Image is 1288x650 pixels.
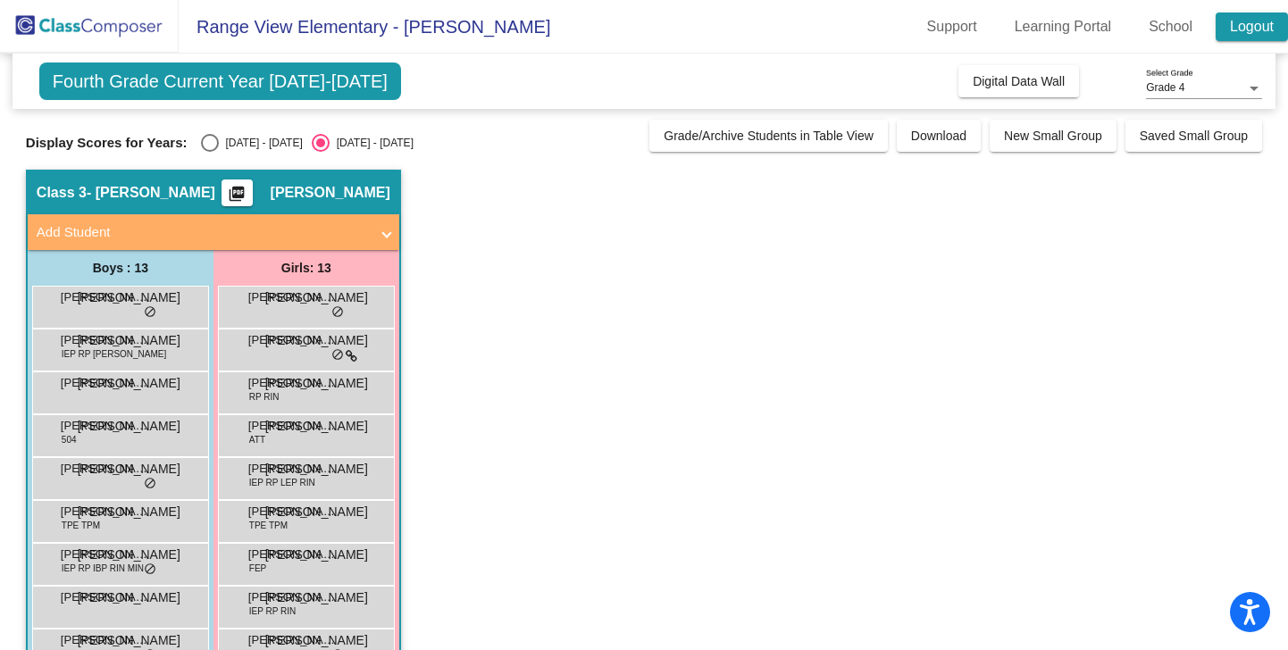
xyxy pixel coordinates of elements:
span: New Small Group [1004,129,1102,143]
a: School [1134,12,1207,41]
span: [PERSON_NAME] [78,631,180,650]
span: [PERSON_NAME] [265,288,368,307]
span: do_not_disturb_alt [331,305,344,320]
span: [PERSON_NAME] [78,374,180,393]
div: [DATE] - [DATE] [219,135,303,151]
span: IEP RP IBP RIN MIN [62,562,144,575]
span: IEP RP [PERSON_NAME] [62,347,166,361]
span: [PERSON_NAME] [78,460,180,479]
a: Learning Portal [1000,12,1126,41]
span: 504 [62,433,77,446]
button: New Small Group [990,120,1117,152]
a: Support [913,12,991,41]
span: [PERSON_NAME] [78,546,180,564]
span: [PERSON_NAME] [61,460,150,478]
mat-expansion-panel-header: Add Student [28,214,399,250]
div: Boys : 13 [28,250,213,286]
button: Saved Small Group [1125,120,1262,152]
span: do_not_disturb_alt [144,562,156,577]
span: ATT [249,433,265,446]
span: [PERSON_NAME] [265,417,368,436]
span: [PERSON_NAME]-[PERSON_NAME] [61,546,150,563]
div: [DATE] - [DATE] [330,135,414,151]
span: [PERSON_NAME] [61,288,150,306]
span: [PERSON_NAME] [248,588,338,606]
span: [PERSON_NAME] [61,588,150,606]
mat-radio-group: Select an option [201,134,414,152]
span: [PERSON_NAME] [61,374,150,392]
span: [PERSON_NAME] [248,631,338,649]
span: [PERSON_NAME] [78,331,180,350]
span: do_not_disturb_alt [331,348,344,362]
span: IEP RP LEP RIN [249,476,315,489]
span: [PERSON_NAME] [248,374,338,392]
mat-panel-title: Add Student [37,222,369,243]
span: [PERSON_NAME] [248,546,338,563]
span: [PERSON_NAME] [265,588,368,607]
span: [PERSON_NAME] [265,503,368,521]
mat-icon: picture_as_pdf [226,185,247,210]
span: Range View Elementary - [PERSON_NAME] [179,12,550,41]
span: [PERSON_NAME] [61,503,150,521]
span: Download [911,129,966,143]
span: Grade/Archive Students in Table View [664,129,874,143]
span: TPE TPM [249,519,288,532]
span: [PERSON_NAME] [78,503,180,521]
span: [PERSON_NAME] [61,631,150,649]
span: [PERSON_NAME] [61,417,150,435]
span: [PERSON_NAME] [78,588,180,607]
span: Display Scores for Years: [26,135,188,151]
span: IEP RP RIN [249,604,296,618]
span: [PERSON_NAME] [248,503,338,521]
span: [PERSON_NAME] [78,288,180,307]
span: do_not_disturb_alt [144,305,156,320]
span: [PERSON_NAME] [271,184,390,202]
button: Grade/Archive Students in Table View [649,120,888,152]
span: Digital Data Wall [973,74,1065,88]
span: Class 3 [37,184,87,202]
span: [PERSON_NAME] [248,288,338,306]
span: [PERSON_NAME] [265,546,368,564]
span: [PERSON_NAME] [265,374,368,393]
span: [PERSON_NAME] [248,331,338,349]
span: TPE TPM [62,519,100,532]
a: Logout [1216,12,1288,41]
span: - [PERSON_NAME] [87,184,215,202]
button: Digital Data Wall [958,65,1079,97]
span: [PERSON_NAME] [265,460,368,479]
span: Fourth Grade Current Year [DATE]-[DATE] [39,62,401,100]
span: RP RIN [249,390,280,404]
div: Girls: 13 [213,250,399,286]
button: Download [897,120,981,152]
span: do_not_disturb_alt [144,477,156,491]
span: [PERSON_NAME] [78,417,180,436]
span: FEP [249,562,266,575]
span: [PERSON_NAME] [248,460,338,478]
span: [PERSON_NAME] [265,331,368,350]
button: Print Students Details [222,179,253,206]
span: Grade 4 [1146,81,1184,94]
span: [PERSON_NAME] [265,631,368,650]
span: [PERSON_NAME] [61,331,150,349]
span: [PERSON_NAME] [248,417,338,435]
span: Saved Small Group [1140,129,1248,143]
